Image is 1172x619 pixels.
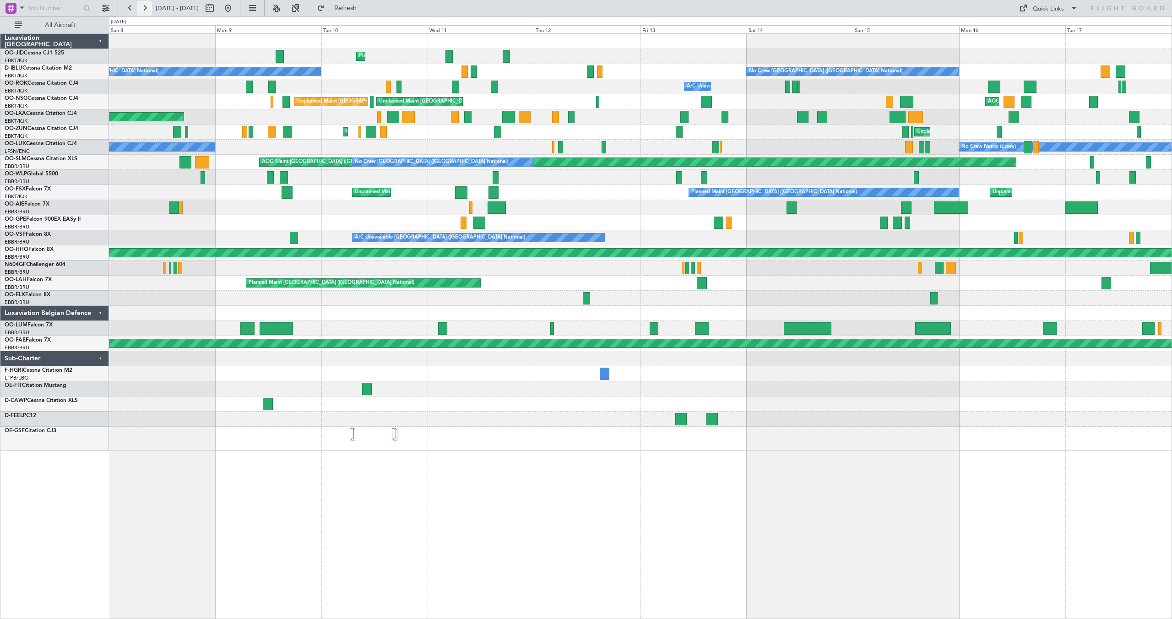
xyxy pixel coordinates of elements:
a: EBBR/BRU [5,239,29,245]
a: OO-VSFFalcon 8X [5,232,51,237]
div: Mon 9 [215,25,321,33]
span: OO-FSX [5,186,26,192]
span: F-HGRI [5,368,23,373]
div: A/C Unavailable [GEOGRAPHIC_DATA] ([GEOGRAPHIC_DATA] National) [355,231,525,244]
span: OO-SLM [5,156,27,162]
a: EBBR/BRU [5,163,29,170]
button: Quick Links [1015,1,1082,16]
a: OO-FAEFalcon 7X [5,337,51,343]
span: OO-LXA [5,111,26,116]
a: EBBR/BRU [5,254,29,261]
div: Planned Maint [GEOGRAPHIC_DATA] ([GEOGRAPHIC_DATA] National) [691,185,857,199]
div: Fri 13 [640,25,747,33]
div: No Crew Nancy (Essey) [961,140,1016,154]
a: EBKT/KJK [5,87,27,94]
span: OO-ZUN [5,126,27,131]
span: OO-ELK [5,292,25,298]
div: Thu 12 [534,25,640,33]
a: D-FEELPC12 [5,413,36,418]
span: OO-VSF [5,232,26,237]
a: EBBR/BRU [5,329,29,336]
a: OO-JIDCessna CJ1 525 [5,50,64,56]
a: OO-AIEFalcon 7X [5,201,49,207]
a: OO-FSXFalcon 7X [5,186,51,192]
span: OO-ROK [5,81,27,86]
a: EBKT/KJK [5,133,27,140]
div: Unplanned Maint [GEOGRAPHIC_DATA] ([GEOGRAPHIC_DATA] National) [346,125,518,139]
span: OO-FAE [5,337,26,343]
div: Wed 11 [428,25,534,33]
a: OO-GPEFalcon 900EX EASy II [5,217,81,222]
div: [DATE] [111,18,126,26]
div: Unplanned Maint [GEOGRAPHIC_DATA]-[GEOGRAPHIC_DATA] [993,185,1140,199]
span: OO-AIE [5,201,24,207]
a: EBBR/BRU [5,284,29,291]
a: EBBR/BRU [5,208,29,215]
div: Planned Maint [GEOGRAPHIC_DATA] ([GEOGRAPHIC_DATA] National) [249,276,414,290]
div: Unplanned Maint [GEOGRAPHIC_DATA]-[GEOGRAPHIC_DATA] [297,95,445,109]
div: Planned Maint Kortrijk-[GEOGRAPHIC_DATA] [359,49,466,63]
div: A/C Unavailable [687,80,725,93]
div: Unplanned Maint [GEOGRAPHIC_DATA]-[GEOGRAPHIC_DATA] [917,125,1065,139]
span: OE-FIT [5,383,22,388]
span: OO-GPE [5,217,26,222]
a: LFPB/LBG [5,375,28,381]
span: OE-GSF [5,428,25,434]
a: EBKT/KJK [5,193,27,200]
a: F-HGRICessna Citation M2 [5,368,72,373]
span: OO-WLP [5,171,27,177]
span: OO-JID [5,50,24,56]
div: AOG Maint [GEOGRAPHIC_DATA] ([GEOGRAPHIC_DATA] National) [262,155,421,169]
a: OO-ROKCessna Citation CJ4 [5,81,78,86]
span: OO-LUX [5,141,26,147]
a: EBBR/BRU [5,269,29,276]
a: EBKT/KJK [5,57,27,64]
div: Sat 14 [747,25,853,33]
a: OO-LUMFalcon 7X [5,322,53,328]
div: Unplanned Maint [GEOGRAPHIC_DATA] ([GEOGRAPHIC_DATA]) [379,95,530,109]
a: OO-HHOFalcon 8X [5,247,54,252]
div: Sun 8 [109,25,215,33]
span: D-FEEL [5,413,23,418]
span: OO-NSG [5,96,27,101]
a: OE-GSFCitation CJ3 [5,428,56,434]
div: Sun 15 [853,25,959,33]
div: Unplanned Maint [GEOGRAPHIC_DATA]-[GEOGRAPHIC_DATA] [355,185,503,199]
a: EBKT/KJK [5,72,27,79]
a: EBKT/KJK [5,103,27,109]
a: EBBR/BRU [5,223,29,230]
input: Trip Number [28,1,81,15]
div: Mon 16 [959,25,1065,33]
a: OO-LXACessna Citation CJ4 [5,111,77,116]
a: OO-LUXCessna Citation CJ4 [5,141,77,147]
span: N604GF [5,262,26,267]
a: OO-NSGCessna Citation CJ4 [5,96,78,101]
span: All Aircraft [24,22,97,28]
span: OO-LUM [5,322,27,328]
a: LFSN/ENC [5,148,30,155]
a: OO-SLMCessna Citation XLS [5,156,77,162]
button: All Aircraft [10,18,99,33]
a: EBBR/BRU [5,299,29,306]
a: OO-ELKFalcon 8X [5,292,50,298]
a: D-CAWPCessna Citation XLS [5,398,78,403]
div: No Crew [GEOGRAPHIC_DATA] ([GEOGRAPHIC_DATA] National) [355,155,508,169]
span: [DATE] - [DATE] [156,4,199,12]
a: OE-FITCitation Mustang [5,383,66,388]
div: No Crew [GEOGRAPHIC_DATA] ([GEOGRAPHIC_DATA] National) [749,65,902,78]
a: EBKT/KJK [5,118,27,125]
div: Tue 17 [1065,25,1172,33]
a: OO-LAHFalcon 7X [5,277,52,282]
a: N604GFChallenger 604 [5,262,65,267]
a: EBBR/BRU [5,178,29,185]
div: AOG Maint Dusseldorf [988,95,1041,109]
div: Tue 10 [321,25,428,33]
a: EBBR/BRU [5,344,29,351]
a: D-IBLUCessna Citation M2 [5,65,72,71]
button: Refresh [313,1,368,16]
span: OO-LAH [5,277,27,282]
div: Quick Links [1033,5,1064,14]
a: OO-ZUNCessna Citation CJ4 [5,126,78,131]
span: Refresh [326,5,365,11]
a: OO-WLPGlobal 5500 [5,171,58,177]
